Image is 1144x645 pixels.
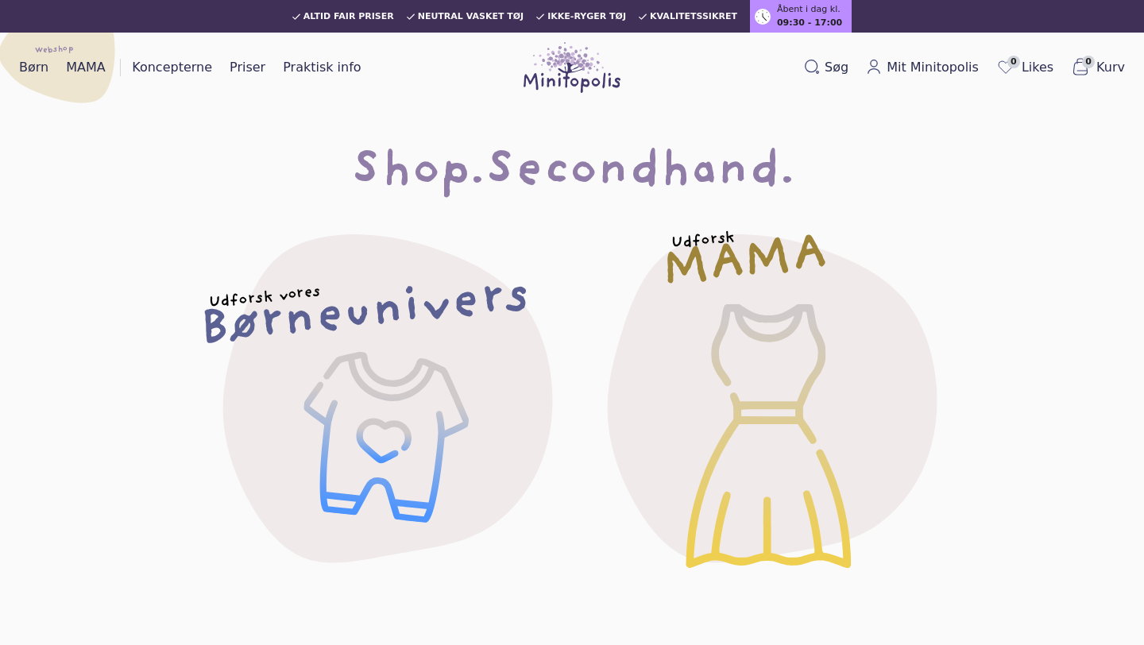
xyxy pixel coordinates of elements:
a: Koncepterne [126,55,218,80]
h2: Børneunivers [198,281,531,347]
span: Shop. [350,135,485,210]
span: Kurv [1096,58,1125,77]
a: Børn [13,55,55,80]
span: Neutral vasket tøj [418,12,524,21]
a: UdforskMAMA [546,178,983,615]
h2: MAMA [660,240,828,289]
span: 0 [1007,56,1020,68]
span: Ikke-ryger tøj [547,12,626,21]
img: Minitopolis logo [524,42,620,93]
a: Priser [223,55,272,80]
a: Praktisk info [276,55,367,80]
a: MAMA [60,55,112,80]
span: Mit Minitopolis [887,58,979,77]
button: Søg [798,55,855,80]
span: Secondhand. [485,135,794,210]
span: Kvalitetssikret [650,12,737,21]
button: 0Kurv [1065,54,1131,81]
span: Altid fair priser [303,12,394,21]
span: Søg [825,58,848,77]
a: 0Likes [990,54,1060,81]
span: 09:30 - 17:00 [777,17,842,30]
a: Mit Minitopolis [860,55,985,80]
a: Udforsk voresBørneunivers [161,178,598,615]
span: 0 [1082,56,1095,68]
span: Åbent i dag kl. [777,3,841,17]
span: Likes [1022,58,1053,77]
